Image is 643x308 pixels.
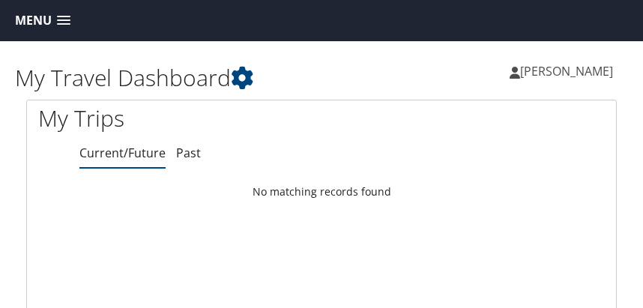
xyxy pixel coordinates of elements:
a: Current/Future [79,145,166,161]
a: [PERSON_NAME] [510,49,628,94]
h1: My Travel Dashboard [15,62,321,94]
h1: My Trips [38,103,310,134]
a: Past [176,145,201,161]
span: Menu [15,13,52,28]
a: Menu [7,8,78,33]
td: No matching records found [27,178,616,205]
span: [PERSON_NAME] [520,63,613,79]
